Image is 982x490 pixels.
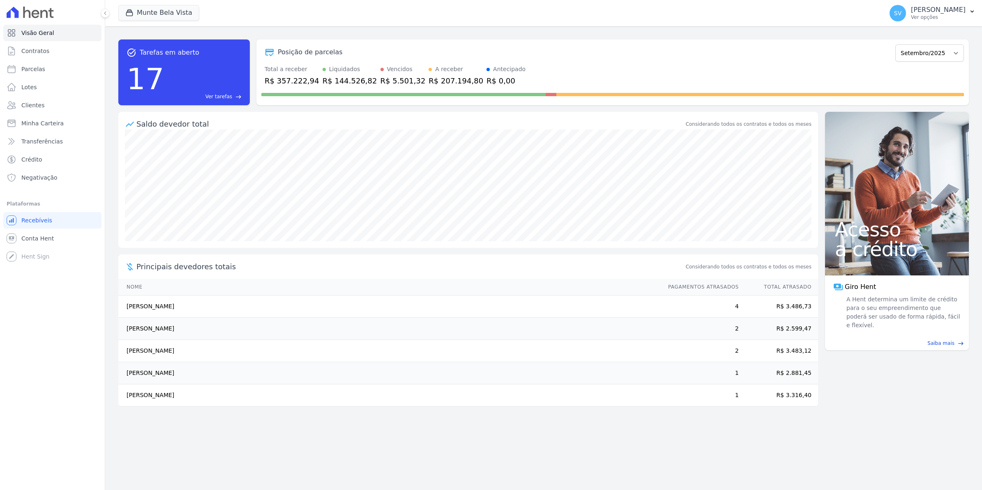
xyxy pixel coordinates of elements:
[686,120,811,128] div: Considerando todos os contratos e todos os meses
[927,340,954,347] span: Saiba mais
[205,93,232,100] span: Ver tarefas
[21,65,45,73] span: Parcelas
[7,199,98,209] div: Plataformas
[3,25,101,41] a: Visão Geral
[911,6,966,14] p: [PERSON_NAME]
[835,220,959,239] span: Acesso
[21,83,37,91] span: Lotes
[118,296,660,318] td: [PERSON_NAME]
[660,384,739,407] td: 1
[835,239,959,259] span: a crédito
[3,61,101,77] a: Parcelas
[435,65,463,74] div: A receber
[21,119,64,127] span: Minha Carteira
[3,169,101,186] a: Negativação
[380,75,426,86] div: R$ 5.501,32
[118,340,660,362] td: [PERSON_NAME]
[387,65,413,74] div: Vencidos
[739,279,818,296] th: Total Atrasado
[118,362,660,384] td: [PERSON_NAME]
[323,75,377,86] div: R$ 144.526,82
[660,362,739,384] td: 1
[3,133,101,150] a: Transferências
[127,58,164,100] div: 17
[911,14,966,21] p: Ver opções
[739,318,818,340] td: R$ 2.599,47
[429,75,483,86] div: R$ 207.194,80
[168,93,242,100] a: Ver tarefas east
[21,216,52,224] span: Recebíveis
[118,5,199,21] button: Munte Bela Vista
[3,97,101,113] a: Clientes
[21,137,63,146] span: Transferências
[686,263,811,270] span: Considerando todos os contratos e todos os meses
[21,47,49,55] span: Contratos
[21,173,58,182] span: Negativação
[127,48,136,58] span: task_alt
[21,29,54,37] span: Visão Geral
[3,79,101,95] a: Lotes
[118,279,660,296] th: Nome
[739,362,818,384] td: R$ 2.881,45
[660,318,739,340] td: 2
[278,47,343,57] div: Posição de parcelas
[845,282,876,292] span: Giro Hent
[136,118,684,129] div: Saldo devedor total
[883,2,982,25] button: SV [PERSON_NAME] Ver opções
[660,340,739,362] td: 2
[739,296,818,318] td: R$ 3.486,73
[3,212,101,229] a: Recebíveis
[739,340,818,362] td: R$ 3.483,12
[265,75,319,86] div: R$ 357.222,94
[739,384,818,407] td: R$ 3.316,40
[830,340,964,347] a: Saiba mais east
[136,261,684,272] span: Principais devedores totais
[958,340,964,347] span: east
[660,296,739,318] td: 4
[894,10,901,16] span: SV
[3,151,101,168] a: Crédito
[118,384,660,407] td: [PERSON_NAME]
[118,318,660,340] td: [PERSON_NAME]
[3,43,101,59] a: Contratos
[660,279,739,296] th: Pagamentos Atrasados
[845,295,961,330] span: A Hent determina um limite de crédito para o seu empreendimento que poderá ser usado de forma ráp...
[21,101,44,109] span: Clientes
[140,48,199,58] span: Tarefas em aberto
[265,65,319,74] div: Total a receber
[21,155,42,164] span: Crédito
[3,115,101,132] a: Minha Carteira
[493,65,526,74] div: Antecipado
[486,75,526,86] div: R$ 0,00
[3,230,101,247] a: Conta Hent
[235,94,242,100] span: east
[329,65,360,74] div: Liquidados
[21,234,54,243] span: Conta Hent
